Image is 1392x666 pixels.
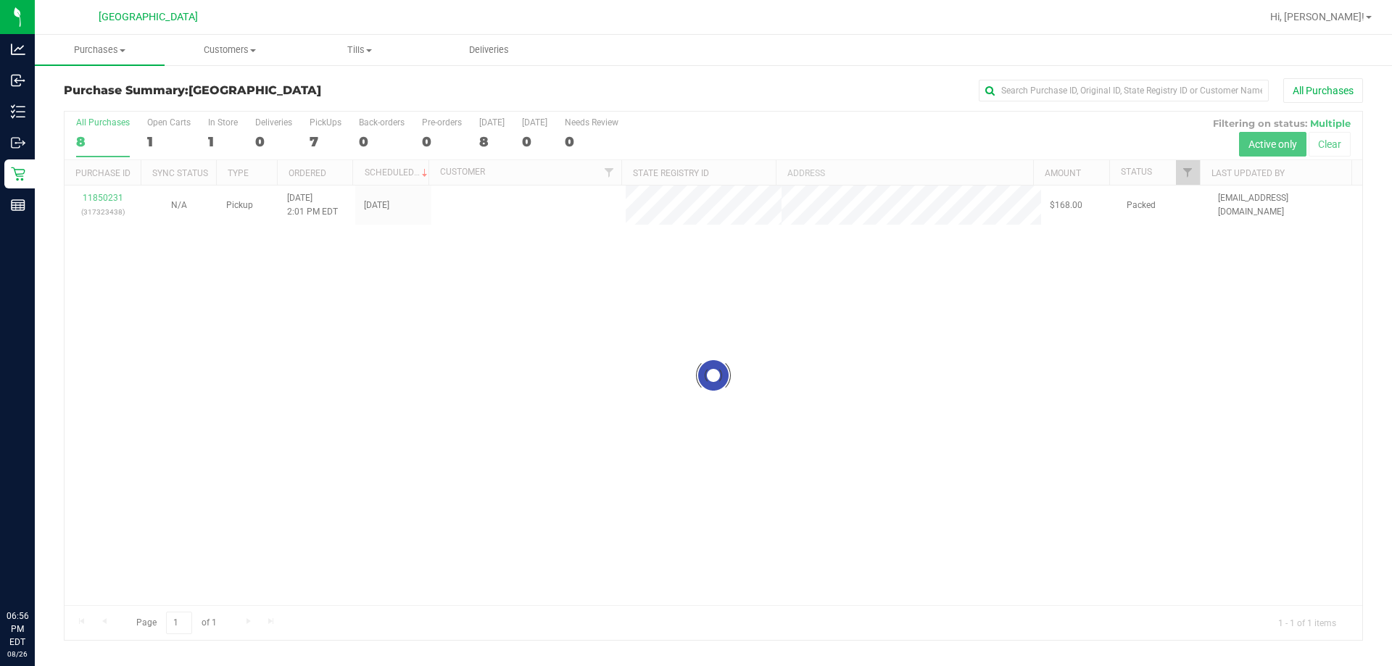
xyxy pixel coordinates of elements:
[1270,11,1364,22] span: Hi, [PERSON_NAME]!
[43,548,60,565] iframe: Resource center unread badge
[449,43,529,57] span: Deliveries
[64,84,497,97] h3: Purchase Summary:
[188,83,321,97] span: [GEOGRAPHIC_DATA]
[424,35,554,65] a: Deliveries
[7,609,28,649] p: 06:56 PM EDT
[11,73,25,88] inline-svg: Inbound
[99,11,198,23] span: [GEOGRAPHIC_DATA]
[165,43,294,57] span: Customers
[35,35,165,65] a: Purchases
[294,35,424,65] a: Tills
[35,43,165,57] span: Purchases
[11,136,25,150] inline-svg: Outbound
[1283,78,1363,103] button: All Purchases
[11,198,25,212] inline-svg: Reports
[11,167,25,181] inline-svg: Retail
[295,43,423,57] span: Tills
[11,42,25,57] inline-svg: Analytics
[7,649,28,659] p: 08/26
[165,35,294,65] a: Customers
[14,550,58,594] iframe: Resource center
[11,104,25,119] inline-svg: Inventory
[979,80,1269,101] input: Search Purchase ID, Original ID, State Registry ID or Customer Name...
